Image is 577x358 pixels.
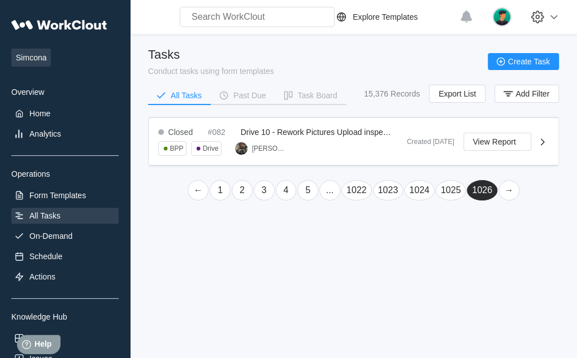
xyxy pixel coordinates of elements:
div: All Tasks [171,91,202,99]
div: Task Board [298,91,337,99]
button: Past Due [211,87,275,104]
div: #082 [208,128,236,137]
div: Explore Templates [353,12,418,21]
a: Page 1022 [341,180,372,200]
a: Page 1026 is your current page [467,180,497,200]
a: Home [11,106,119,121]
span: Create Task [508,58,550,66]
a: Schedule [11,248,119,264]
a: ... [319,180,340,200]
a: On-Demand [11,228,119,244]
div: Operations [11,169,119,178]
a: Actions [11,269,119,285]
div: Knowledge Hub [11,312,119,321]
span: View Report [473,138,516,146]
div: Form Templates [29,191,86,200]
input: Search WorkClout [180,7,335,27]
button: Task Board [275,87,346,104]
div: 15,376 Records [364,89,420,98]
a: Page 1 [210,180,231,200]
button: Add Filter [494,85,559,103]
a: Page 1025 [436,180,466,200]
div: All Tasks [29,211,60,220]
a: Page 4 [276,180,297,200]
a: All Tasks [11,208,119,224]
div: On-Demand [29,232,72,241]
a: Page 1024 [404,180,435,200]
a: Page 2 [232,180,253,200]
a: Assets [11,330,119,346]
div: Tasks [148,47,274,62]
div: Home [29,109,50,118]
a: Form Templates [11,187,119,203]
a: Page 3 [254,180,275,200]
span: Add Filter [515,90,549,98]
button: All Tasks [148,87,211,104]
span: Simcona [11,49,51,67]
span: Drive 10 - Rework Pictures Upload inspection [241,128,400,137]
a: Page 1023 [373,180,404,200]
a: Previous page [188,180,209,200]
div: BPP [170,145,184,152]
div: Analytics [29,129,61,138]
a: Next page [498,180,519,200]
a: Closed#082Drive 10 - Rework Pictures Upload inspectionBPPDrive[PERSON_NAME]Created [DATE]View Report [149,119,558,165]
div: Actions [29,272,55,281]
a: Analytics [11,126,119,142]
div: Drive [203,145,219,152]
img: Screenshot_20240209_180043_Facebook_resized2.jpg [235,142,248,155]
span: Export List [439,90,476,98]
div: Conduct tasks using form templates [148,67,274,76]
div: [PERSON_NAME] [252,145,287,152]
div: Closed [168,128,193,137]
button: Create Task [488,53,559,70]
img: user.png [492,7,511,27]
div: Schedule [29,252,62,261]
button: View Report [463,133,531,151]
a: Page 5 [297,180,318,200]
div: Overview [11,88,119,97]
a: Explore Templates [335,10,454,24]
button: Export List [429,85,485,103]
div: Created [DATE] [398,138,454,146]
div: Past Due [233,91,266,99]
